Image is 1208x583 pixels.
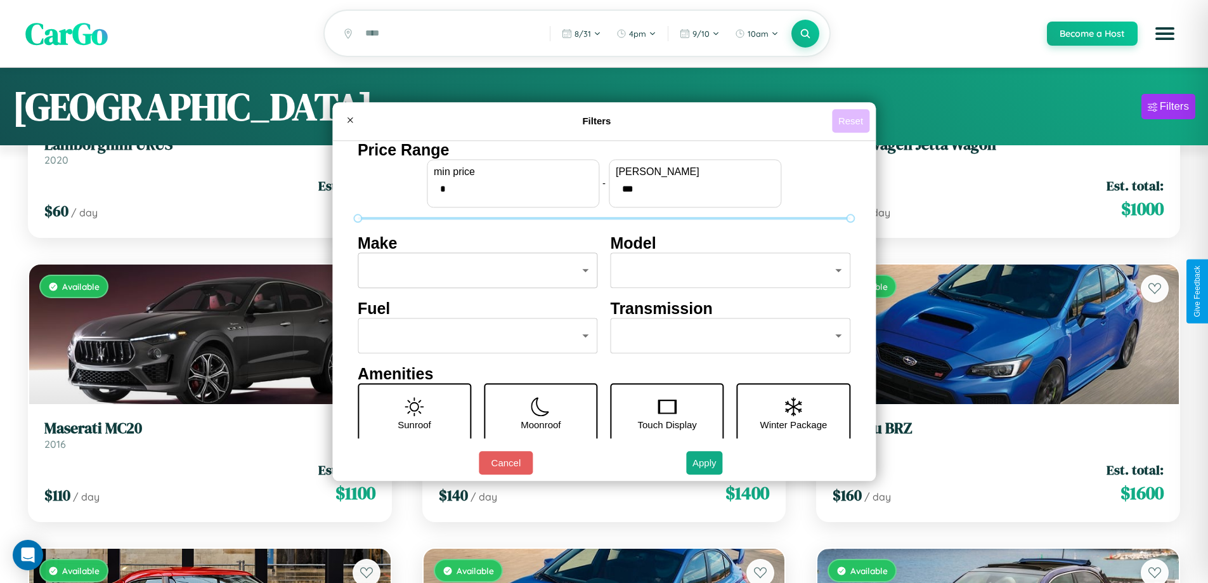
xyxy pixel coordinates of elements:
span: / day [73,490,100,503]
button: 10am [729,23,785,44]
h3: Subaru BRZ [833,419,1164,438]
span: 10am [748,29,769,39]
span: 2016 [44,438,66,450]
span: $ 1400 [725,480,769,506]
span: Est. total: [1107,176,1164,195]
h4: Price Range [358,141,850,159]
h4: Transmission [611,299,851,318]
span: $ 140 [439,485,468,506]
a: Maserati MC202016 [44,419,375,450]
span: 2020 [44,154,68,166]
p: Sunroof [398,416,431,433]
span: Available [457,565,494,576]
button: Apply [686,451,723,475]
span: 8 / 31 [575,29,591,39]
p: Moonroof [521,416,561,433]
span: Available [850,565,888,576]
span: CarGo [25,13,108,55]
div: Filters [1160,100,1189,113]
button: 9/10 [673,23,726,44]
button: Cancel [479,451,533,475]
span: $ 160 [833,485,862,506]
h4: Filters [361,115,832,126]
button: Become a Host [1047,22,1138,46]
button: Open menu [1147,16,1183,51]
span: / day [471,490,497,503]
button: Reset [832,109,869,133]
a: Subaru BRZ2017 [833,419,1164,450]
label: min price [434,166,592,178]
h4: Make [358,234,598,252]
span: Est. total: [1107,461,1164,479]
span: Available [62,565,100,576]
button: 8/31 [555,23,607,44]
span: 9 / 10 [692,29,710,39]
a: Volkswagen Jetta Wagon2023 [833,136,1164,167]
p: Touch Display [637,416,696,433]
span: / day [864,490,891,503]
span: / day [71,206,98,219]
span: Available [62,281,100,292]
span: $ 60 [44,200,68,221]
h1: [GEOGRAPHIC_DATA] [13,81,373,133]
p: Winter Package [760,416,828,433]
h3: Maserati MC20 [44,419,375,438]
a: Lamborghini URUS2020 [44,136,375,167]
span: $ 1000 [1121,196,1164,221]
span: $ 1600 [1120,480,1164,506]
div: Open Intercom Messenger [13,540,43,570]
span: / day [864,206,890,219]
h4: Amenities [358,365,850,383]
h4: Fuel [358,299,598,318]
div: Give Feedback [1193,266,1202,317]
span: Est. total: [318,176,375,195]
button: Filters [1141,94,1195,119]
span: 4pm [629,29,646,39]
h4: Model [611,234,851,252]
span: Est. total: [318,461,375,479]
span: $ 110 [44,485,70,506]
button: 4pm [610,23,663,44]
label: [PERSON_NAME] [616,166,774,178]
p: - [602,174,606,192]
span: $ 1100 [335,480,375,506]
